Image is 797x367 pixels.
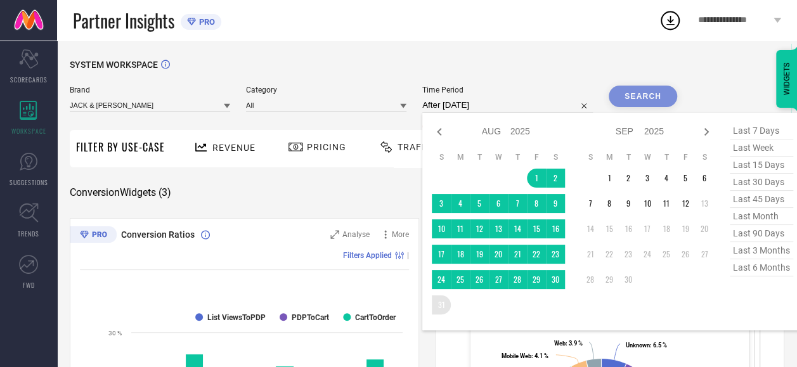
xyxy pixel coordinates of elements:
[695,194,714,213] td: Sat Sep 13 2025
[546,219,565,238] td: Sat Aug 16 2025
[638,245,657,264] td: Wed Sep 24 2025
[470,194,489,213] td: Tue Aug 05 2025
[730,242,793,259] span: last 3 months
[489,194,508,213] td: Wed Aug 06 2025
[657,219,676,238] td: Thu Sep 18 2025
[508,245,527,264] td: Thu Aug 21 2025
[502,352,548,359] text: : 4.1 %
[422,98,593,113] input: Select time period
[508,270,527,289] td: Thu Aug 28 2025
[508,194,527,213] td: Thu Aug 07 2025
[489,219,508,238] td: Wed Aug 13 2025
[432,270,451,289] td: Sun Aug 24 2025
[23,280,35,290] span: FWD
[70,226,117,245] div: Premium
[695,219,714,238] td: Sat Sep 20 2025
[432,152,451,162] th: Sunday
[432,245,451,264] td: Sun Aug 17 2025
[432,194,451,213] td: Sun Aug 03 2025
[246,86,406,94] span: Category
[546,152,565,162] th: Saturday
[657,169,676,188] td: Thu Sep 04 2025
[546,270,565,289] td: Sat Aug 30 2025
[196,17,215,27] span: PRO
[212,143,256,153] span: Revenue
[508,219,527,238] td: Thu Aug 14 2025
[600,152,619,162] th: Monday
[489,152,508,162] th: Wednesday
[695,245,714,264] td: Sat Sep 27 2025
[432,219,451,238] td: Sun Aug 10 2025
[659,9,682,32] div: Open download list
[676,169,695,188] td: Fri Sep 05 2025
[470,152,489,162] th: Tuesday
[292,313,329,322] text: PDPToCart
[638,169,657,188] td: Wed Sep 03 2025
[619,245,638,264] td: Tue Sep 23 2025
[70,60,158,70] span: SYSTEM WORKSPACE
[451,245,470,264] td: Mon Aug 18 2025
[657,245,676,264] td: Thu Sep 25 2025
[121,229,195,240] span: Conversion Ratios
[581,245,600,264] td: Sun Sep 21 2025
[527,194,546,213] td: Fri Aug 08 2025
[508,152,527,162] th: Thursday
[600,245,619,264] td: Mon Sep 22 2025
[619,194,638,213] td: Tue Sep 09 2025
[676,194,695,213] td: Fri Sep 12 2025
[600,194,619,213] td: Mon Sep 08 2025
[432,124,447,139] div: Previous month
[392,230,409,239] span: More
[527,169,546,188] td: Fri Aug 01 2025
[600,219,619,238] td: Mon Sep 15 2025
[307,142,346,152] span: Pricing
[657,152,676,162] th: Thursday
[70,186,171,199] span: Conversion Widgets ( 3 )
[451,152,470,162] th: Monday
[676,219,695,238] td: Fri Sep 19 2025
[70,86,230,94] span: Brand
[10,75,48,84] span: SCORECARDS
[600,169,619,188] td: Mon Sep 01 2025
[730,157,793,174] span: last 15 days
[11,126,46,136] span: WORKSPACE
[657,194,676,213] td: Thu Sep 11 2025
[638,152,657,162] th: Wednesday
[18,229,39,238] span: TRENDS
[600,270,619,289] td: Mon Sep 29 2025
[581,270,600,289] td: Sun Sep 28 2025
[730,174,793,191] span: last 30 days
[489,270,508,289] td: Wed Aug 27 2025
[527,152,546,162] th: Friday
[451,219,470,238] td: Mon Aug 11 2025
[73,8,174,34] span: Partner Insights
[451,270,470,289] td: Mon Aug 25 2025
[527,245,546,264] td: Fri Aug 22 2025
[619,169,638,188] td: Tue Sep 02 2025
[343,251,392,260] span: Filters Applied
[407,251,409,260] span: |
[398,142,437,152] span: Traffic
[470,219,489,238] td: Tue Aug 12 2025
[76,139,165,155] span: Filter By Use-Case
[676,245,695,264] td: Fri Sep 26 2025
[470,270,489,289] td: Tue Aug 26 2025
[527,270,546,289] td: Fri Aug 29 2025
[546,245,565,264] td: Sat Aug 23 2025
[730,122,793,139] span: last 7 days
[730,225,793,242] span: last 90 days
[581,152,600,162] th: Sunday
[695,169,714,188] td: Sat Sep 06 2025
[489,245,508,264] td: Wed Aug 20 2025
[730,191,793,208] span: last 45 days
[451,194,470,213] td: Mon Aug 04 2025
[330,230,339,239] svg: Zoom
[638,219,657,238] td: Wed Sep 17 2025
[502,352,531,359] tspan: Mobile Web
[546,194,565,213] td: Sat Aug 09 2025
[619,219,638,238] td: Tue Sep 16 2025
[527,219,546,238] td: Fri Aug 15 2025
[676,152,695,162] th: Friday
[619,152,638,162] th: Tuesday
[432,295,451,314] td: Sun Aug 31 2025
